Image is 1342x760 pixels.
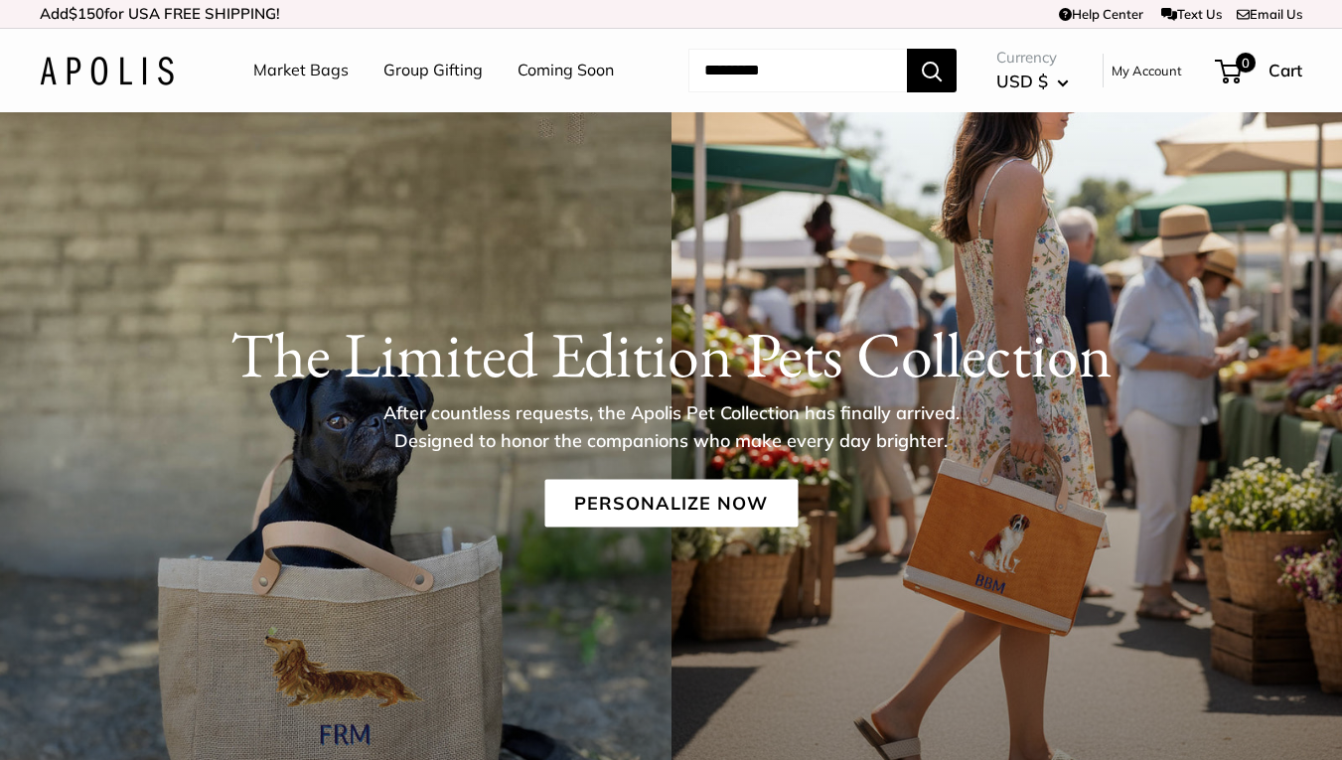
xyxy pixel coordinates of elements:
[383,56,483,85] a: Group Gifting
[996,44,1069,72] span: Currency
[518,56,614,85] a: Coming Soon
[40,57,174,85] img: Apolis
[544,479,798,527] a: Personalize Now
[1059,6,1143,22] a: Help Center
[1237,6,1302,22] a: Email Us
[1217,55,1302,86] a: 0 Cart
[996,66,1069,97] button: USD $
[40,316,1302,391] h1: The Limited Edition Pets Collection
[349,398,994,454] p: After countless requests, the Apolis Pet Collection has finally arrived. Designed to honor the co...
[1112,59,1182,82] a: My Account
[996,71,1048,91] span: USD $
[907,49,957,92] button: Search
[69,4,104,23] span: $150
[1268,60,1302,80] span: Cart
[1161,6,1222,22] a: Text Us
[1236,53,1256,73] span: 0
[253,56,349,85] a: Market Bags
[688,49,907,92] input: Search...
